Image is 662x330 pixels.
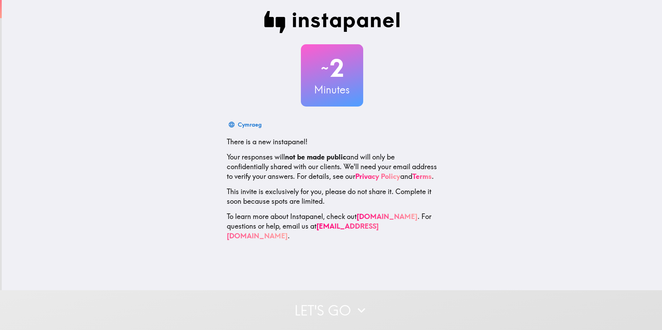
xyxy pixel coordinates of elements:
img: Instapanel [264,11,400,33]
p: Your responses will and will only be confidentially shared with our clients. We'll need your emai... [227,152,437,181]
p: This invite is exclusively for you, please do not share it. Complete it soon because spots are li... [227,187,437,206]
button: Cymraeg [227,118,265,131]
a: Terms [412,172,432,181]
p: To learn more about Instapanel, check out . For questions or help, email us at . [227,212,437,241]
a: Privacy Policy [355,172,400,181]
span: ~ [320,58,330,79]
h3: Minutes [301,82,363,97]
div: Cymraeg [238,120,262,129]
span: There is a new instapanel! [227,137,307,146]
b: not be made public [285,153,346,161]
a: [DOMAIN_NAME] [357,212,418,221]
h2: 2 [301,54,363,82]
a: [EMAIL_ADDRESS][DOMAIN_NAME] [227,222,379,240]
